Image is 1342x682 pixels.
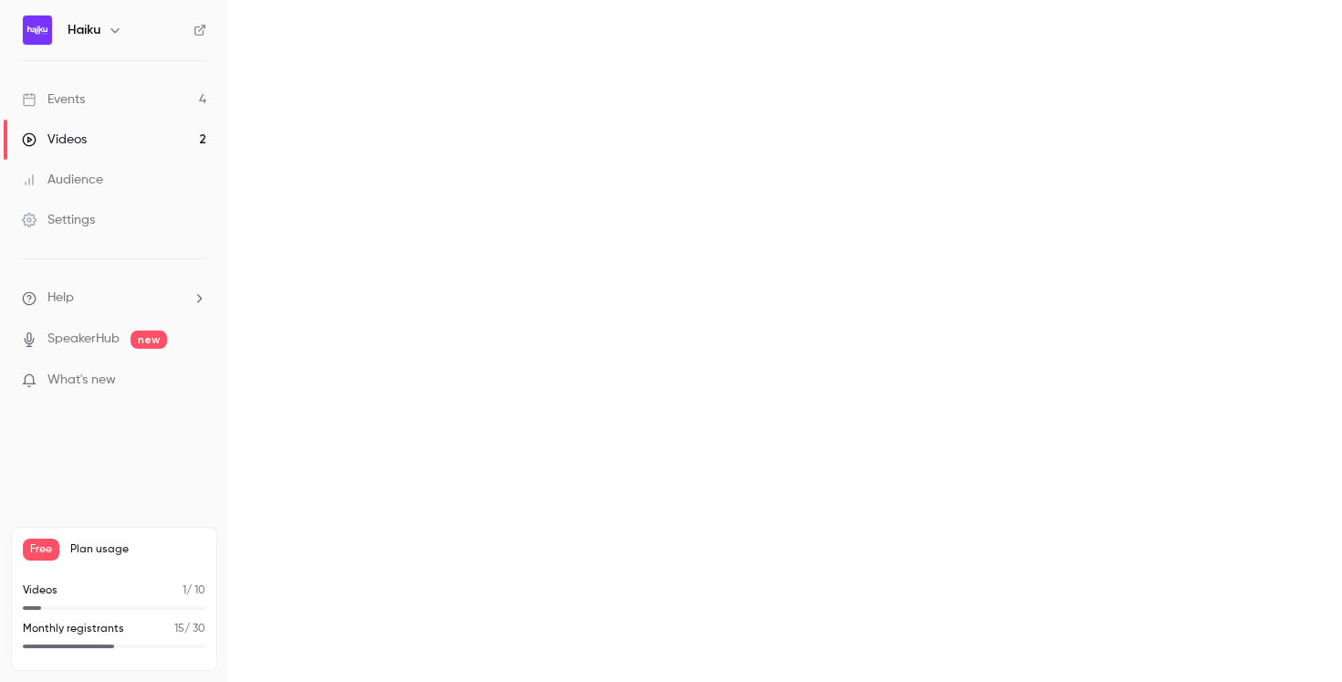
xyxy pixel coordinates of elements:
span: 15 [174,624,184,635]
span: Help [47,289,74,308]
span: Plan usage [70,542,205,557]
iframe: Noticeable Trigger [184,372,206,389]
p: / 30 [174,621,205,637]
span: What's new [47,371,116,390]
a: SpeakerHub [47,330,120,349]
p: / 10 [183,582,205,599]
p: Videos [23,582,58,599]
span: new [131,331,167,349]
div: Events [22,90,85,109]
img: Haiku [23,16,52,45]
li: help-dropdown-opener [22,289,206,308]
p: Monthly registrants [23,621,124,637]
div: Settings [22,211,95,229]
h6: Haiku [68,21,100,39]
div: Audience [22,171,103,189]
span: Free [23,539,59,561]
div: Videos [22,131,87,149]
span: 1 [183,585,186,596]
